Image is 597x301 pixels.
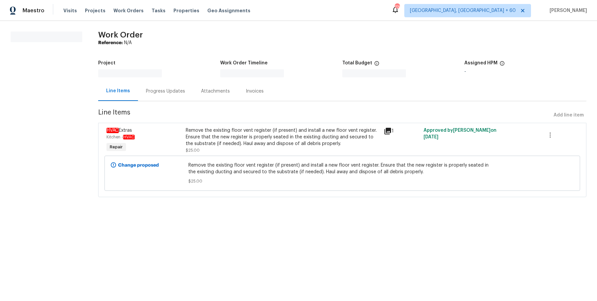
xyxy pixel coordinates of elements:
[113,7,144,14] span: Work Orders
[188,178,496,185] span: $25.00
[384,127,420,135] div: 1
[152,8,166,13] span: Tasks
[246,88,264,95] div: Invoices
[186,148,200,152] span: $25.00
[98,61,115,65] h5: Project
[342,61,372,65] h5: Total Budget
[106,88,130,94] div: Line Items
[123,135,135,139] em: HVAC
[424,135,438,139] span: [DATE]
[464,69,586,74] div: -
[63,7,77,14] span: Visits
[98,40,123,45] b: Reference:
[146,88,185,95] div: Progress Updates
[98,109,551,121] span: Line Items
[98,39,586,46] div: N/A
[220,61,268,65] h5: Work Order Timeline
[106,128,132,133] span: Extras
[107,144,125,150] span: Repair
[118,163,159,168] b: Change proposed
[499,61,505,69] span: The hpm assigned to this work order.
[207,7,250,14] span: Geo Assignments
[547,7,587,14] span: [PERSON_NAME]
[201,88,230,95] div: Attachments
[374,61,379,69] span: The total cost of line items that have been proposed by Opendoor. This sum includes line items th...
[98,31,143,39] span: Work Order
[173,7,199,14] span: Properties
[186,127,380,147] div: Remove the existing floor vent register (if present) and install a new floor vent register. Ensur...
[106,135,135,139] span: Kitchen -
[410,7,516,14] span: [GEOGRAPHIC_DATA], [GEOGRAPHIC_DATA] + 60
[188,162,496,175] span: Remove the existing floor vent register (if present) and install a new floor vent register. Ensur...
[424,128,497,139] span: Approved by [PERSON_NAME] on
[85,7,105,14] span: Projects
[395,4,399,11] div: 778
[106,128,119,133] em: HVAC
[464,61,497,65] h5: Assigned HPM
[23,7,44,14] span: Maestro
